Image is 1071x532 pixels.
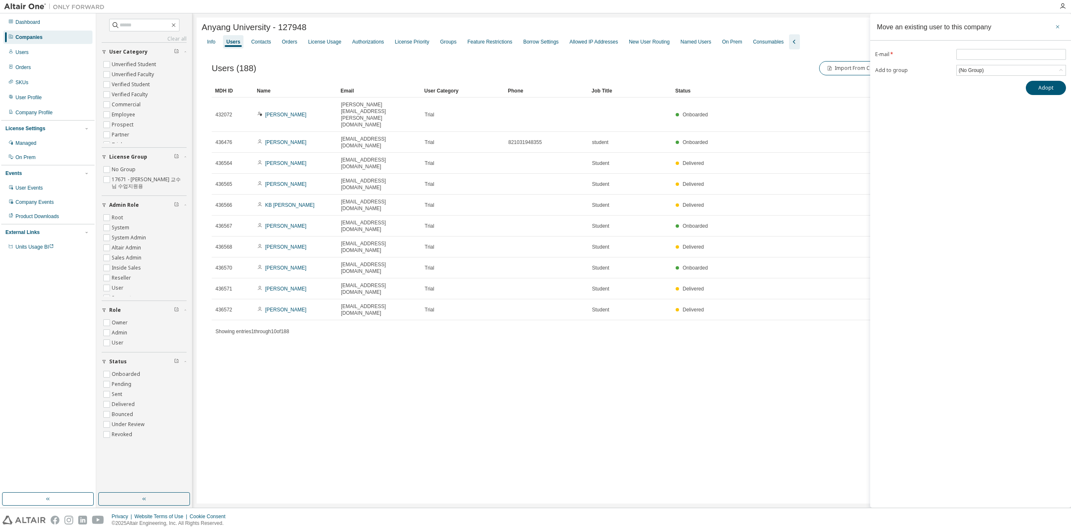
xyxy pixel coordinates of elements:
label: Unverified Student [112,59,158,69]
span: student [592,139,608,146]
span: [PERSON_NAME][EMAIL_ADDRESS][PERSON_NAME][DOMAIN_NAME] [341,101,417,128]
div: License Usage [308,39,341,45]
span: Clear filter [174,202,179,208]
span: Student [592,160,609,167]
label: User [112,283,125,293]
label: 17671 - [PERSON_NAME] 교수님 수업지원용 [112,175,187,191]
div: License Priority [395,39,429,45]
label: Commercial [112,100,142,110]
label: Root [112,213,125,223]
div: Product Downloads [15,213,59,220]
div: Managed [15,140,36,146]
button: Admin Role [102,196,187,214]
span: Onboarded [683,139,708,145]
div: Dashboard [15,19,40,26]
label: Altair Admin [112,243,143,253]
label: Trial [112,140,124,150]
button: Adopt [1026,81,1066,95]
span: Trial [425,223,434,229]
div: Company Events [15,199,54,206]
div: Cookie Consent [190,513,230,520]
div: Orders [282,39,297,45]
label: Partner [112,130,131,140]
div: Name [257,84,334,98]
label: User [112,338,125,348]
span: [EMAIL_ADDRESS][DOMAIN_NAME] [341,136,417,149]
a: [PERSON_NAME] [265,265,307,271]
span: User Category [109,49,148,55]
span: Delivered [683,160,704,166]
div: Events [5,170,22,177]
span: Delivered [683,244,704,250]
span: Delivered [683,202,704,208]
a: KB [PERSON_NAME] [265,202,315,208]
label: Owner [112,318,129,328]
label: Employee [112,110,137,120]
div: License Settings [5,125,45,132]
span: 436568 [215,244,232,250]
span: Onboarded [683,265,708,271]
label: No Group [112,164,137,175]
div: Company Profile [15,109,53,116]
div: (No Group) [957,66,985,75]
span: Student [592,306,609,313]
div: MDH ID [215,84,250,98]
span: [EMAIL_ADDRESS][DOMAIN_NAME] [341,219,417,233]
a: [PERSON_NAME] [265,160,307,166]
div: Feature Restrictions [467,39,512,45]
label: Unverified Faculty [112,69,156,80]
span: [EMAIL_ADDRESS][DOMAIN_NAME] [341,261,417,275]
span: 436476 [215,139,232,146]
div: Status [675,84,1002,98]
img: linkedin.svg [78,516,87,524]
span: Onboarded [683,112,708,118]
label: Under Review [112,419,146,429]
label: Pending [112,379,133,389]
span: [EMAIL_ADDRESS][DOMAIN_NAME] [341,282,417,296]
div: External Links [5,229,40,236]
span: Users (188) [212,64,256,73]
span: Trial [425,244,434,250]
span: Clear filter [174,154,179,160]
div: On Prem [15,154,36,161]
label: Support [112,293,133,303]
button: Role [102,301,187,319]
div: Phone [508,84,585,98]
a: [PERSON_NAME] [265,181,307,187]
button: User Category [102,43,187,61]
span: Trial [425,139,434,146]
span: Trial [425,285,434,292]
span: Units Usage BI [15,244,54,250]
label: System Admin [112,233,148,243]
div: Named Users [681,39,711,45]
div: Website Terms of Use [134,513,190,520]
span: Clear filter [174,307,179,314]
div: SKUs [15,79,28,86]
div: Contacts [251,39,271,45]
label: Sales Admin [112,253,143,263]
p: © 2025 Altair Engineering, Inc. All Rights Reserved. [112,520,231,527]
div: User Profile [15,94,42,101]
label: Onboarded [112,369,142,379]
div: Users [226,39,240,45]
button: License Group [102,148,187,166]
span: Status [109,358,127,365]
a: [PERSON_NAME] [265,244,307,250]
div: Consumables [753,39,784,45]
span: License Group [109,154,147,160]
div: Privacy [112,513,134,520]
label: Verified Faculty [112,90,149,100]
label: Sent [112,389,124,399]
span: Delivered [683,286,704,292]
span: 436565 [215,181,232,188]
label: System [112,223,131,233]
span: Delivered [683,307,704,313]
span: 436570 [215,265,232,271]
span: 436564 [215,160,232,167]
div: Move an existing user to this company [877,23,991,30]
span: Trial [425,160,434,167]
span: 436572 [215,306,232,313]
img: youtube.svg [92,516,104,524]
span: Student [592,181,609,188]
span: Student [592,285,609,292]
